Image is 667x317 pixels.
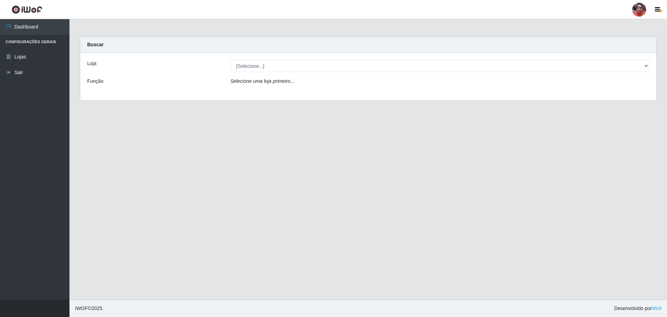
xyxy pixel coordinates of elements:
[614,305,661,312] span: Desenvolvido por
[87,60,96,67] label: Loja
[87,42,104,47] strong: Buscar
[75,305,104,312] span: © 2025 .
[75,306,88,311] span: IWOF
[652,306,661,311] a: iWof
[87,78,104,85] label: Função
[230,78,294,84] i: Selecione uma loja primeiro...
[11,5,42,14] img: CoreUI Logo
